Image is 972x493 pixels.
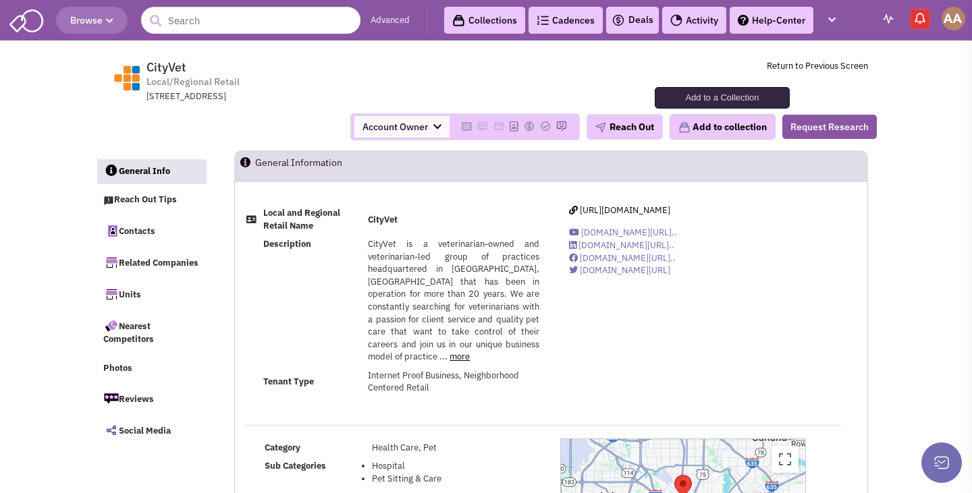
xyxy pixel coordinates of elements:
span: [DOMAIN_NAME][URL].. [581,227,677,238]
input: Search [141,7,360,34]
b: Tenant Type [263,376,314,387]
a: Nearest Competitors [97,312,206,353]
img: Please add to your accounts [524,121,535,132]
a: [DOMAIN_NAME][URL].. [569,227,677,238]
img: Please add to your accounts [477,121,488,132]
b: Sub Categories [265,460,326,471]
a: Advanced [371,14,410,27]
button: Add to collection [670,114,776,140]
a: more [450,351,470,362]
a: General Info [97,159,207,185]
a: Cadences [529,7,603,34]
img: Please add to your accounts [493,121,504,132]
a: [URL][DOMAIN_NAME] [569,204,670,216]
a: Reach Out Tips [97,187,206,213]
img: Please add to your accounts [540,121,551,132]
button: Browse [56,7,128,34]
td: Internet Proof Business, Neighborhood Centered Retail [365,366,543,397]
li: Pet Sitting & Care [372,473,539,486]
b: CityVet [368,214,398,225]
div: Add to a Collection [655,87,790,109]
img: SmartAdmin [9,7,43,32]
a: Related Companies [97,248,206,277]
img: Please add to your accounts [556,121,567,132]
span: CityVet is a veterinarian-owned and veterinarian-led group of practices headquartered in [GEOGRAP... [368,238,539,362]
b: Description [263,238,311,250]
a: Reviews [97,384,206,413]
span: [DOMAIN_NAME][URL] [580,264,670,276]
li: Hospital [372,460,539,473]
a: Social Media [97,416,206,444]
a: Activity [662,7,726,34]
a: Units [97,280,206,308]
a: [DOMAIN_NAME][URL].. [569,252,676,264]
span: [URL][DOMAIN_NAME] [580,204,670,216]
button: Reach Out [587,114,663,140]
button: Toggle fullscreen view [772,446,799,473]
a: [DOMAIN_NAME][URL] [569,264,670,276]
span: Account Owner [354,116,450,138]
h2: General Information [255,151,381,181]
a: Contacts [97,216,206,245]
b: Category [265,442,300,453]
div: [STREET_ADDRESS] [146,90,499,103]
a: Deals [612,12,653,28]
a: Help-Center [730,7,813,34]
a: Collections [444,7,525,34]
span: Browse [70,14,113,26]
img: icon-collection-lavender-black.svg [452,14,465,27]
a: Photos [97,356,206,382]
span: [DOMAIN_NAME][URL].. [578,239,674,251]
b: Local and Regional Retail Name [263,207,340,231]
td: Health Care, Pet [369,438,543,457]
img: plane.png [595,122,606,133]
button: Request Research [782,115,877,139]
img: icon-collection-lavender.png [678,121,691,134]
img: Cadences_logo.png [537,16,549,25]
a: Return to Previous Screen [767,60,868,71]
a: [DOMAIN_NAME][URL].. [569,239,674,251]
img: Activity.png [670,14,682,26]
span: Local/Regional Retail [146,75,240,89]
img: icon-deals.svg [612,12,625,28]
span: [DOMAIN_NAME][URL].. [580,252,676,264]
img: help.png [738,15,749,26]
img: Abe Arteaga [942,7,965,30]
span: CityVet [146,59,186,75]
